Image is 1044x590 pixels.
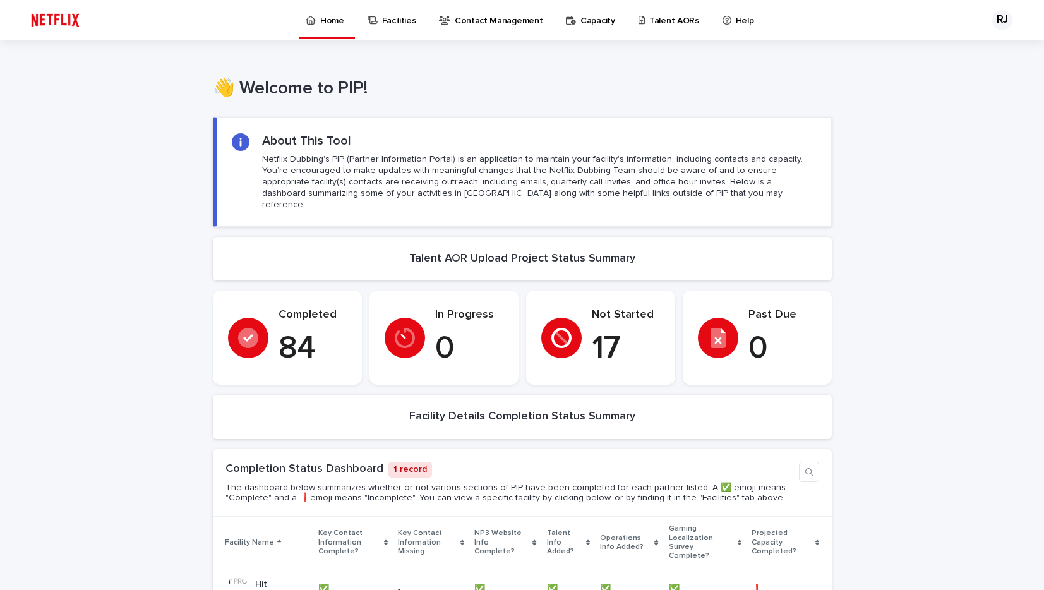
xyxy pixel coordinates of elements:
p: 0 [748,330,817,368]
p: 1 record [388,462,432,478]
p: The dashboard below summarizes whether or not various sections of PIP have been completed for eac... [225,483,794,504]
p: Key Contact Information Missing [398,526,457,558]
p: Operations Info Added? [600,531,651,555]
p: In Progress [435,308,503,322]
img: ifQbXi3ZQGMSEF7WDB7W [25,8,85,33]
p: Completed [279,308,347,322]
p: Not Started [592,308,660,322]
p: NP3 Website Info Complete? [474,526,529,558]
h2: Talent AOR Upload Project Status Summary [409,252,635,266]
p: Past Due [748,308,817,322]
h2: About This Tool [262,133,351,148]
a: Completion Status Dashboard [225,463,383,474]
p: 17 [592,330,660,368]
p: Netflix Dubbing's PIP (Partner Information Portal) is an application to maintain your facility's ... [262,154,815,211]
h2: Facility Details Completion Status Summary [409,410,635,424]
p: Key Contact Information Complete? [318,526,381,558]
p: 84 [279,330,347,368]
p: Gaming Localization Survey Complete? [669,522,735,563]
p: 0 [435,330,503,368]
div: RJ [992,10,1012,30]
p: Facility Name [225,536,274,550]
p: Projected Capacity Completed? [752,526,812,558]
h1: 👋 Welcome to PIP! [213,78,832,100]
p: Talent Info Added? [547,526,584,558]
